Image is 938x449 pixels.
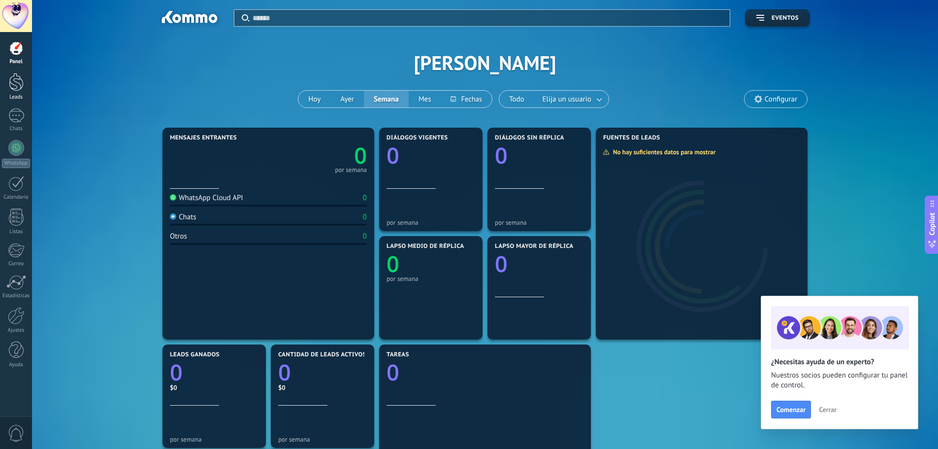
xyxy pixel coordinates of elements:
[2,126,31,132] div: Chats
[170,357,183,387] text: 0
[268,140,367,171] a: 0
[170,213,176,220] img: Chats
[278,436,367,443] div: por semana
[814,402,841,417] button: Cerrar
[771,401,811,418] button: Comenzar
[603,135,660,141] span: Fuentes de leads
[170,193,243,203] div: WhatsApp Cloud API
[387,249,399,279] text: 0
[387,140,399,171] text: 0
[170,351,220,358] span: Leads ganados
[170,135,237,141] span: Mensajes entrantes
[278,357,291,387] text: 0
[363,232,367,241] div: 0
[2,362,31,368] div: Ayuda
[387,275,475,282] div: por semana
[278,351,366,358] span: Cantidad de leads activos
[170,232,187,241] div: Otros
[495,140,508,171] text: 0
[765,95,797,104] span: Configurar
[278,357,367,387] a: 0
[335,168,367,173] div: por semana
[771,357,908,367] h2: ¿Necesitas ayuda de un experto?
[354,140,367,171] text: 0
[170,383,259,392] div: $0
[771,371,908,390] span: Nuestros socios pueden configurar tu panel de control.
[2,327,31,334] div: Ajustes
[2,229,31,235] div: Listas
[499,91,534,107] button: Todo
[441,91,491,107] button: Fechas
[170,194,176,201] img: WhatsApp Cloud API
[927,212,937,235] span: Copilot
[495,219,583,226] div: por semana
[363,193,367,203] div: 0
[745,9,810,27] button: Eventos
[364,91,409,107] button: Semana
[495,135,564,141] span: Diálogos sin réplica
[170,212,196,222] div: Chats
[170,357,259,387] a: 0
[603,148,722,156] div: No hay suficientes datos para mostrar
[2,94,31,101] div: Leads
[776,406,806,413] span: Comenzar
[2,261,31,267] div: Correo
[278,383,367,392] div: $0
[330,91,364,107] button: Ayer
[409,91,441,107] button: Mes
[2,293,31,299] div: Estadísticas
[534,91,609,107] button: Elija un usuario
[170,436,259,443] div: por semana
[819,406,837,413] span: Cerrar
[387,351,409,358] span: Tareas
[541,93,593,106] span: Elija un usuario
[2,194,31,201] div: Calendario
[2,59,31,65] div: Panel
[387,357,583,387] a: 0
[387,357,399,387] text: 0
[387,135,448,141] span: Diálogos vigentes
[2,159,30,168] div: WhatsApp
[387,219,475,226] div: por semana
[772,15,799,22] span: Eventos
[387,243,464,250] span: Lapso medio de réplica
[495,249,508,279] text: 0
[495,243,573,250] span: Lapso mayor de réplica
[363,212,367,222] div: 0
[298,91,330,107] button: Hoy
